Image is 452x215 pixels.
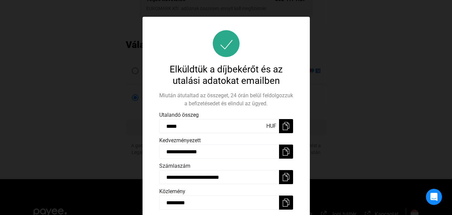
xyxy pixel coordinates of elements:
div: Elküldtük a díjbekérőt és az utalási adatokat emailben [159,64,293,87]
span: Kedvezményezett [159,137,201,144]
img: copy-white.svg [282,173,290,181]
img: copy-white.svg [282,199,290,207]
span: Számlaszám [159,163,190,169]
span: Közlemény [159,188,185,195]
img: copy-white.svg [282,148,290,156]
span: Utalandó összeg [159,112,199,118]
div: Miután átutaltad az összeget, 24 órán belül feldolgozzuk a befizetésedet és elindul az ügyed. [159,92,293,108]
div: Open Intercom Messenger [426,189,442,205]
img: copy-white.svg [282,122,290,130]
img: success-icon [213,30,240,57]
